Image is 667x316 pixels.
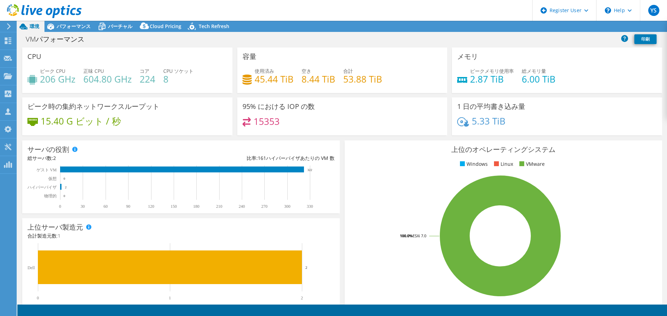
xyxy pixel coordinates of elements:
[343,75,382,83] h4: 53.88 TiB
[255,75,294,83] h4: 45.44 TiB
[343,68,353,74] span: 合計
[65,186,67,189] text: 2
[27,223,83,231] h3: 上位サーバ製造元
[301,296,303,300] text: 2
[104,204,108,209] text: 60
[169,296,171,300] text: 1
[472,117,505,125] h4: 5.33 TiB
[163,75,193,83] h4: 8
[27,185,57,190] text: ハイパーバイザ
[148,204,154,209] text: 120
[522,68,546,74] span: 総メモリ量
[27,146,69,153] h3: サーバの役割
[41,117,121,125] h4: 15.40 G ビット / 秒
[27,103,159,110] h3: ピーク時の集約ネットワークスループット
[522,75,555,83] h4: 6.00 TiB
[261,204,267,209] text: 270
[242,53,256,60] h3: 容量
[59,204,61,209] text: 0
[193,204,199,209] text: 180
[305,265,307,270] text: 2
[171,204,177,209] text: 150
[36,168,57,172] text: ゲスト VM
[242,103,315,110] h3: 95% における IOP の数
[492,160,513,168] li: Linux
[181,154,335,162] div: 比率: ハイパーバイザあたりの VM 数
[40,68,65,74] span: ピーク CPU
[27,154,181,162] div: 総サーバ数:
[44,194,57,198] text: 物理的
[518,160,545,168] li: VMware
[64,177,65,180] text: 0
[30,23,39,29] span: 環境
[605,7,611,14] svg: \n
[284,204,290,209] text: 300
[64,194,65,198] text: 0
[27,265,35,270] text: Dell
[40,75,75,83] h4: 206 GHz
[216,204,222,209] text: 210
[163,68,193,74] span: CPU ソケット
[254,118,280,125] h4: 15353
[307,168,312,172] text: 322
[140,75,155,83] h4: 224
[126,204,130,209] text: 90
[239,204,245,209] text: 240
[81,204,85,209] text: 30
[57,23,91,29] span: パフォーマンス
[58,232,60,239] span: 1
[53,155,56,161] span: 2
[307,204,313,209] text: 330
[48,176,57,181] text: 仮想
[350,146,657,153] h3: 上位のオペレーティングシステム
[27,232,335,240] h4: 合計製造元数:
[140,68,149,74] span: コア
[413,233,426,238] tspan: ESXi 7.0
[150,23,181,29] span: Cloud Pricing
[457,53,478,60] h3: メモリ
[27,53,41,60] h3: CPU
[457,103,525,110] h3: 1 日の平均書き込み量
[648,5,659,16] span: YS
[302,68,311,74] span: 空き
[83,75,132,83] h4: 604.80 GHz
[258,155,266,161] span: 161
[108,23,132,29] span: バーチャル
[458,160,488,168] li: Windows
[255,68,274,74] span: 使用済み
[302,75,335,83] h4: 8.44 TiB
[23,35,95,43] h1: VMパフォーマンス
[83,68,104,74] span: 正味 CPU
[400,233,413,238] tspan: 100.0%
[37,296,39,300] text: 0
[470,75,514,83] h4: 2.87 TiB
[634,34,657,44] a: 印刷
[199,23,229,29] span: Tech Refresh
[470,68,514,74] span: ピークメモリ使用率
